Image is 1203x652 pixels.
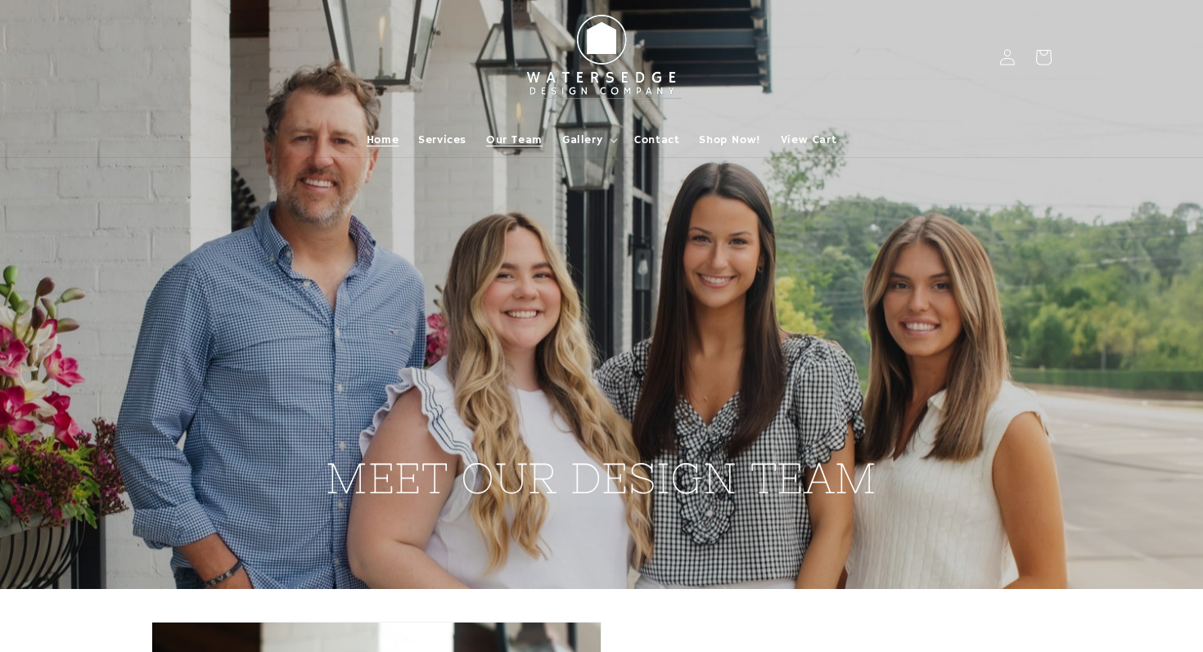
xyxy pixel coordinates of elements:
span: Shop Now! [699,133,760,147]
h2: MEET OUR DESIGN TEAM [326,83,877,506]
span: Home [367,133,399,147]
a: Home [357,123,408,157]
span: View Cart [781,133,836,147]
a: Shop Now! [689,123,770,157]
summary: Gallery [552,123,624,157]
a: Our Team [476,123,552,157]
span: Services [418,133,466,147]
span: Our Team [486,133,543,147]
span: Gallery [562,133,602,147]
a: Contact [624,123,689,157]
span: Contact [634,133,679,147]
a: View Cart [771,123,846,157]
a: Services [408,123,476,157]
img: Watersedge Design Co [511,7,692,108]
